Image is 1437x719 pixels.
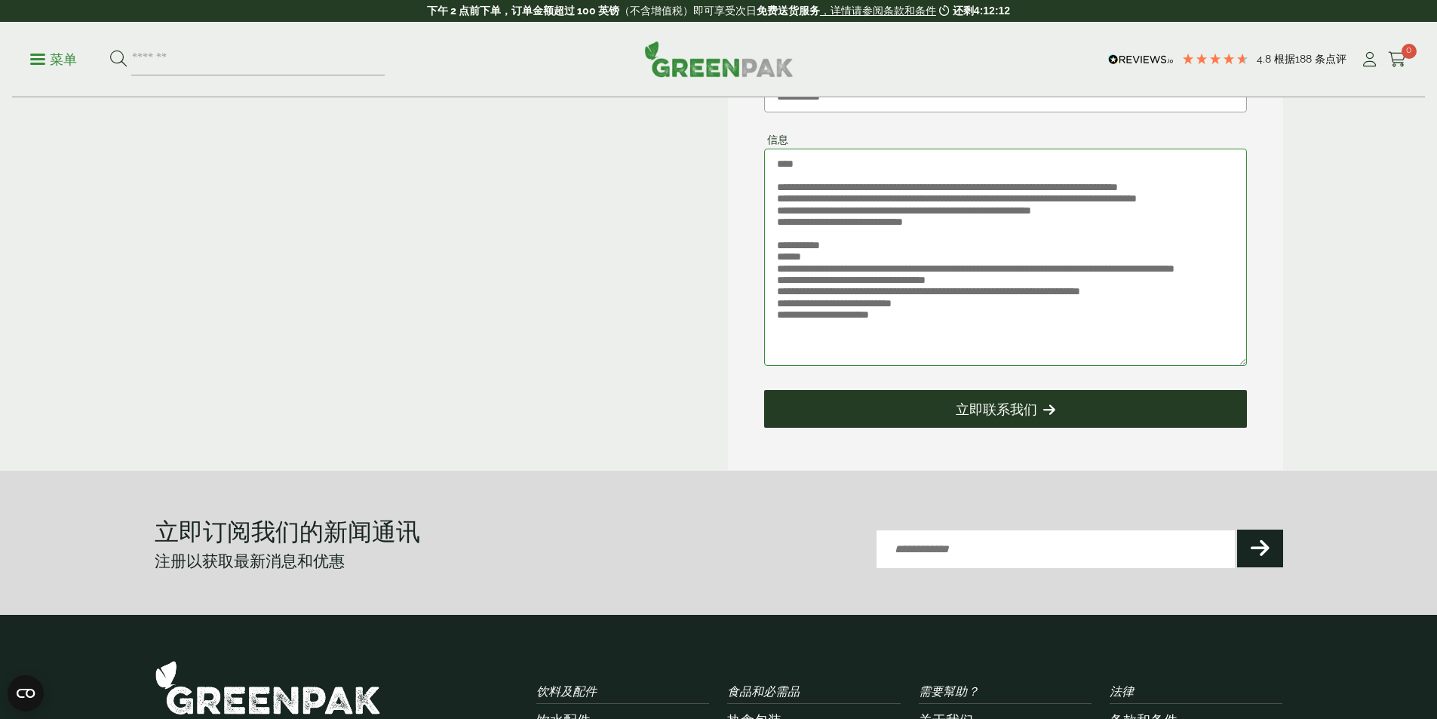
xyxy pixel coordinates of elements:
[30,51,77,66] a: 菜单
[1325,53,1346,65] font: 点评
[155,552,345,570] font: 注册以获取最新消息和优惠
[1181,52,1249,66] div: 4.79 星
[155,515,420,547] font: 立即订阅我们的新闻通讯
[1274,53,1295,65] font: 根据
[1388,48,1407,71] a: 0
[1257,53,1271,65] font: 4.8
[767,134,788,146] font: 信息
[757,5,820,17] font: 免费送货服务
[644,41,794,77] img: GreenPak 供应
[764,390,1247,428] button: 立即联系我们
[693,5,757,17] font: 即可享受次日
[1406,45,1411,55] font: 0
[155,660,381,715] img: GreenPak 供应
[956,401,1037,417] font: 立即联系我们
[50,51,77,67] font: 菜单
[619,5,693,17] font: （不含增值税）
[1360,52,1379,67] i: 我的账户
[974,5,1010,17] font: 4:12:12
[533,5,619,17] font: 金额超过 100 英镑
[953,5,974,17] font: 还剩
[1295,53,1325,65] font: 188 条
[1108,54,1174,65] img: REVIEWS.io
[1388,52,1407,67] i: 大车
[427,5,533,17] font: 下午 2 点前下单，订单
[8,675,44,711] button: 打开 CMP 小部件
[820,5,936,17] a: ，详情请参阅条款和条件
